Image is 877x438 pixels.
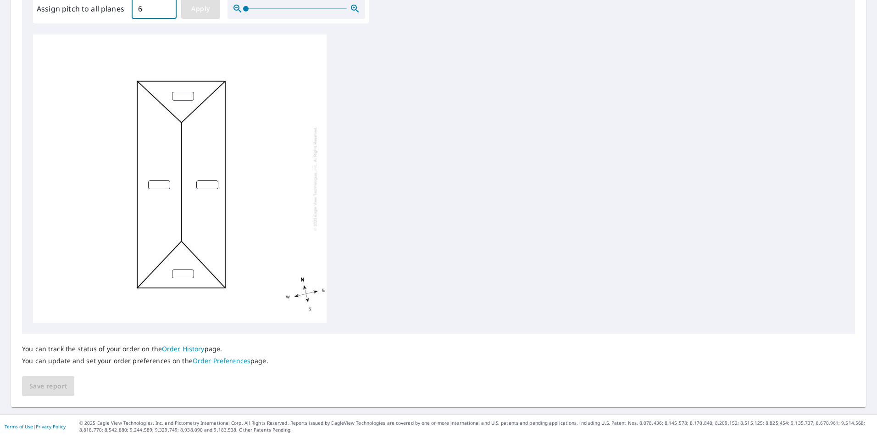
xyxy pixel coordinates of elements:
p: You can track the status of your order on the page. [22,345,268,353]
p: | [5,424,66,429]
span: Apply [189,3,213,15]
label: Assign pitch to all planes [37,3,124,14]
a: Privacy Policy [36,423,66,430]
a: Order History [162,344,205,353]
a: Terms of Use [5,423,33,430]
a: Order Preferences [193,356,250,365]
p: You can update and set your order preferences on the page. [22,357,268,365]
p: © 2025 Eagle View Technologies, Inc. and Pictometry International Corp. All Rights Reserved. Repo... [79,420,872,433]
